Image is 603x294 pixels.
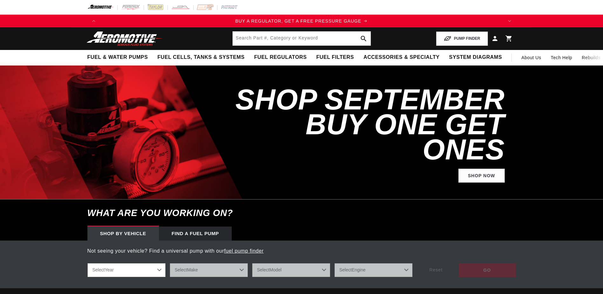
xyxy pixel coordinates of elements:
span: About Us [521,55,541,60]
summary: Accessories & Specialty [359,50,444,65]
div: 1 of 4 [100,17,503,24]
summary: Fuel Filters [312,50,359,65]
a: fuel pump finder [224,248,264,254]
h2: SHOP SEPTEMBER BUY ONE GET ONES [233,87,505,162]
span: Rebuilds [582,54,600,61]
summary: Fuel & Water Pumps [83,50,153,65]
input: Search by Part Number, Category or Keyword [233,31,371,45]
a: BUY A REGULATOR, GET A FREE PRESSURE GAUGE [100,17,503,24]
div: Shop by vehicle [87,227,159,241]
summary: Tech Help [546,50,577,65]
span: BUY A REGULATOR, GET A FREE PRESSURE GAUGE [235,18,361,24]
span: System Diagrams [449,54,502,61]
span: Accessories & Specialty [364,54,440,61]
div: Find a Fuel Pump [159,227,232,241]
a: Shop Now [458,169,505,183]
select: Model [252,263,330,277]
slideshow-component: Translation missing: en.sections.announcements.announcement_bar [72,15,532,27]
select: Year [87,263,166,277]
summary: Fuel Regulators [249,50,311,65]
span: Fuel Filters [316,54,354,61]
button: Translation missing: en.sections.announcements.previous_announcement [87,15,100,27]
span: Fuel & Water Pumps [87,54,148,61]
img: Aeromotive [85,31,164,46]
select: Engine [334,263,413,277]
span: Tech Help [551,54,572,61]
span: Fuel Regulators [254,54,306,61]
a: About Us [517,50,546,65]
button: PUMP FINDER [436,31,488,46]
select: Make [170,263,248,277]
summary: Fuel Cells, Tanks & Systems [153,50,249,65]
span: Fuel Cells, Tanks & Systems [157,54,244,61]
p: Not seeing your vehicle? Find a universal pump with our [87,247,516,255]
summary: System Diagrams [444,50,507,65]
div: Announcement [100,17,503,24]
h6: What are you working on? [72,199,532,227]
button: search button [357,31,371,45]
button: Translation missing: en.sections.announcements.next_announcement [503,15,516,27]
